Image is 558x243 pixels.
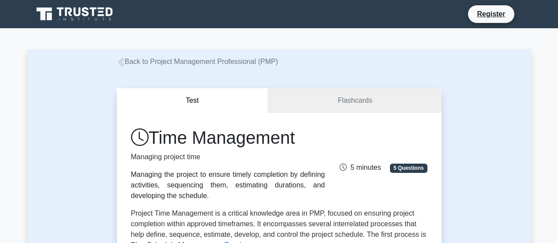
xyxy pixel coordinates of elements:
[390,164,427,172] span: 5 Questions
[117,88,269,113] button: Test
[117,58,278,65] a: Back to Project Management Professional (PMP)
[472,8,510,19] a: Register
[131,127,325,148] h1: Time Management
[131,152,325,162] p: Managing project time
[268,88,441,113] a: Flashcards
[131,169,325,201] div: Managing the project to ensure timely completion by defining activities, sequencing them, estimat...
[340,164,381,171] span: 5 minutes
